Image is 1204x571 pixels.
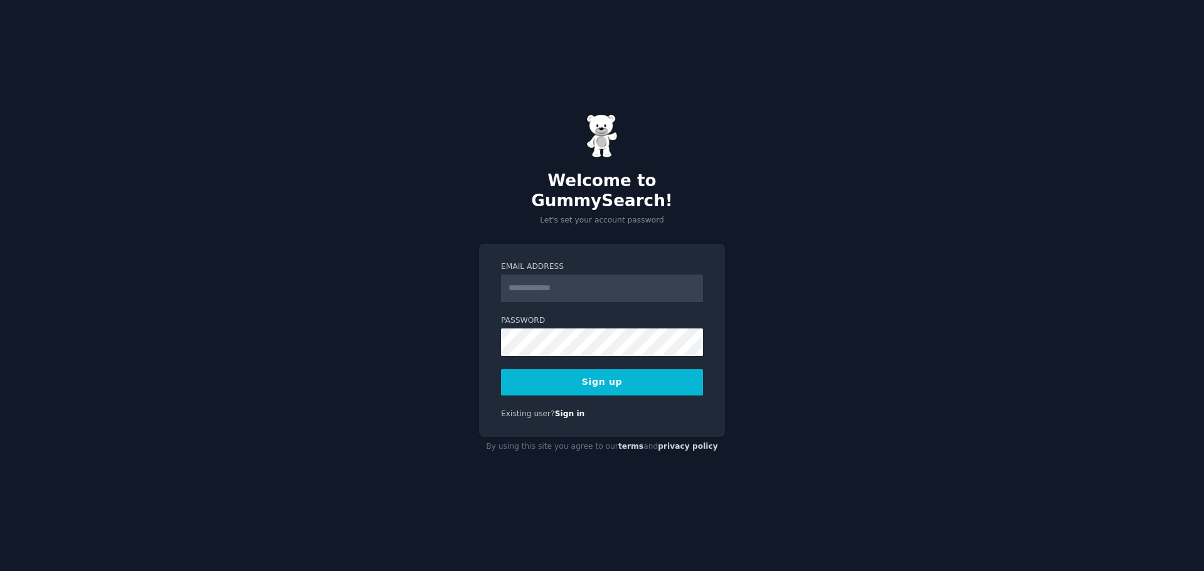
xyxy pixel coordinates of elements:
[501,369,703,396] button: Sign up
[658,442,718,451] a: privacy policy
[479,171,725,211] h2: Welcome to GummySearch!
[479,215,725,226] p: Let's set your account password
[501,409,555,418] span: Existing user?
[479,437,725,457] div: By using this site you agree to our and
[586,114,618,158] img: Gummy Bear
[555,409,585,418] a: Sign in
[501,261,703,273] label: Email Address
[501,315,703,327] label: Password
[618,442,643,451] a: terms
